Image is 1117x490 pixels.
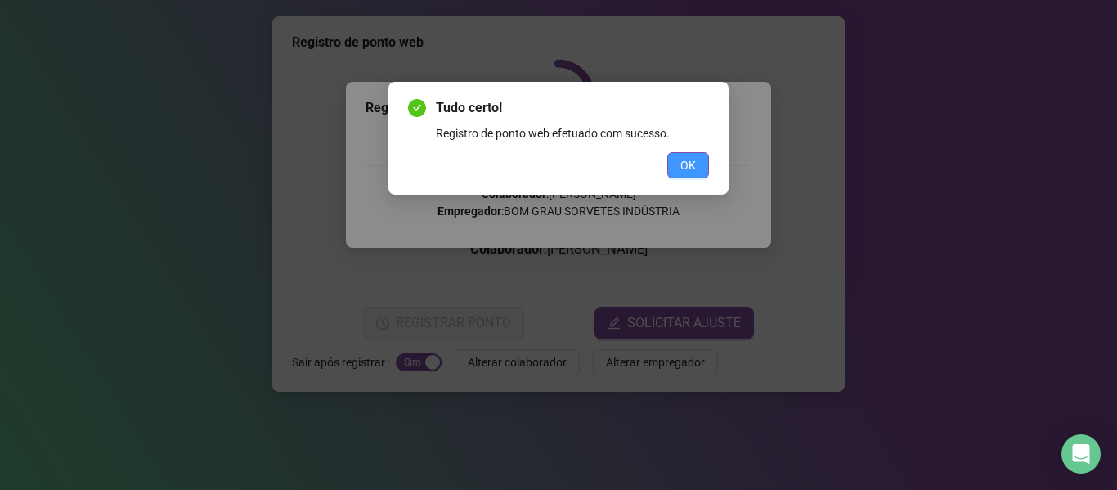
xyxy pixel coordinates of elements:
[1061,434,1101,474] div: Open Intercom Messenger
[667,152,709,178] button: OK
[436,98,709,118] span: Tudo certo!
[436,124,709,142] div: Registro de ponto web efetuado com sucesso.
[408,99,426,117] span: check-circle
[680,156,696,174] span: OK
